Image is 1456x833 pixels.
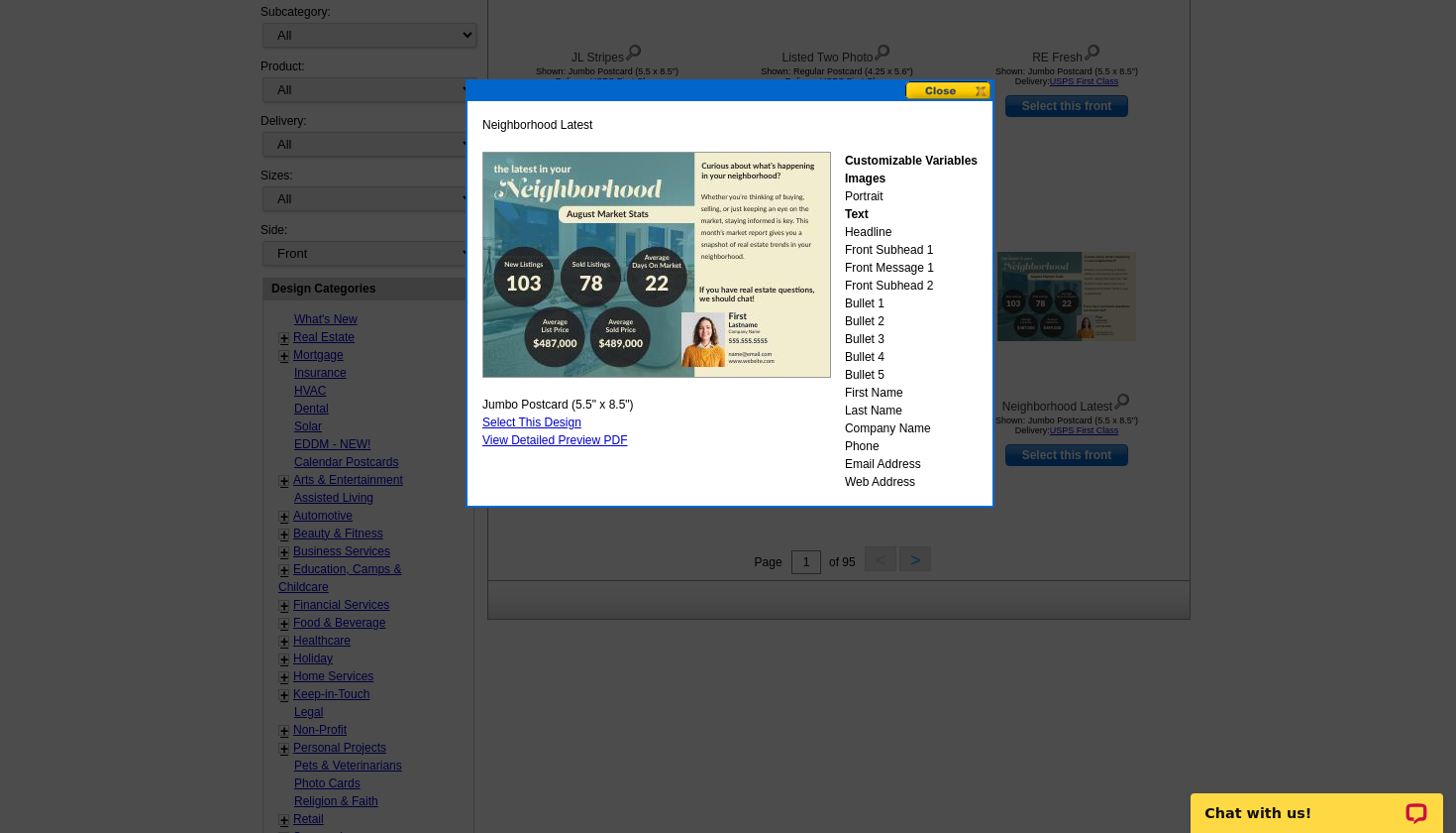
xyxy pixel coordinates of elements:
strong: Images [845,172,885,185]
span: Neighborhood Latest [482,116,592,134]
iframe: LiveChat chat widget [1178,771,1456,833]
div: Portrait Headline Front Subhead 1 Front Message 1 Front Subhead 2 Bullet 1 Bullet 2 Bullet 3 Bull... [845,152,978,491]
span: Jumbo Postcard (5.5" x 8.5") [482,396,634,414]
img: GENPJF_LatestNeighborhood_All.jpg [482,152,831,378]
a: Select This Design [482,416,581,429]
a: View Detailed Preview PDF [482,433,628,447]
strong: Customizable Variables [845,154,978,168]
strong: Text [845,207,869,221]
